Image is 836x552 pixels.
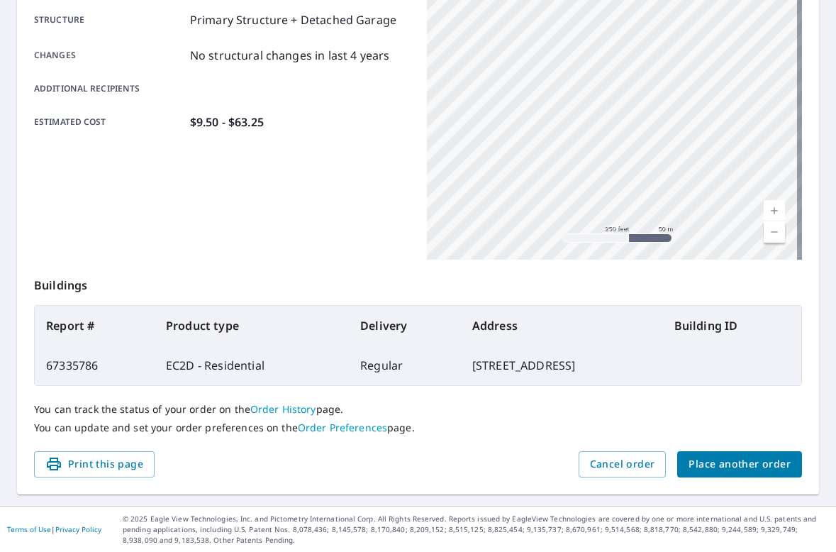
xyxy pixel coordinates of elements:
th: Delivery [349,306,461,346]
th: Product type [155,306,349,346]
p: Changes [34,47,184,64]
a: Terms of Use [7,524,51,534]
p: | [7,525,101,534]
button: Place another order [677,451,802,478]
p: Estimated cost [34,114,184,131]
p: No structural changes in last 4 years [190,47,390,64]
span: Cancel order [590,456,655,473]
p: Primary Structure + Detached Garage [190,11,396,28]
td: Regular [349,346,461,385]
p: Buildings [34,260,802,305]
th: Address [461,306,663,346]
button: Print this page [34,451,155,478]
th: Report # [35,306,155,346]
a: Privacy Policy [55,524,101,534]
p: Additional recipients [34,82,184,95]
th: Building ID [663,306,801,346]
button: Cancel order [579,451,667,478]
a: Current Level 17, Zoom Out [764,221,785,243]
p: You can track the status of your order on the page. [34,403,802,416]
a: Order Preferences [298,421,387,434]
span: Print this page [45,456,143,473]
a: Order History [250,402,316,416]
p: © 2025 Eagle View Technologies, Inc. and Pictometry International Corp. All Rights Reserved. Repo... [123,514,829,546]
a: Current Level 17, Zoom In [764,200,785,221]
span: Place another order [689,456,791,473]
td: [STREET_ADDRESS] [461,346,663,385]
p: You can update and set your order preferences on the page. [34,421,802,434]
td: EC2D - Residential [155,346,349,385]
p: $9.50 - $63.25 [190,114,264,131]
td: 67335786 [35,346,155,385]
p: Structure [34,11,184,28]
